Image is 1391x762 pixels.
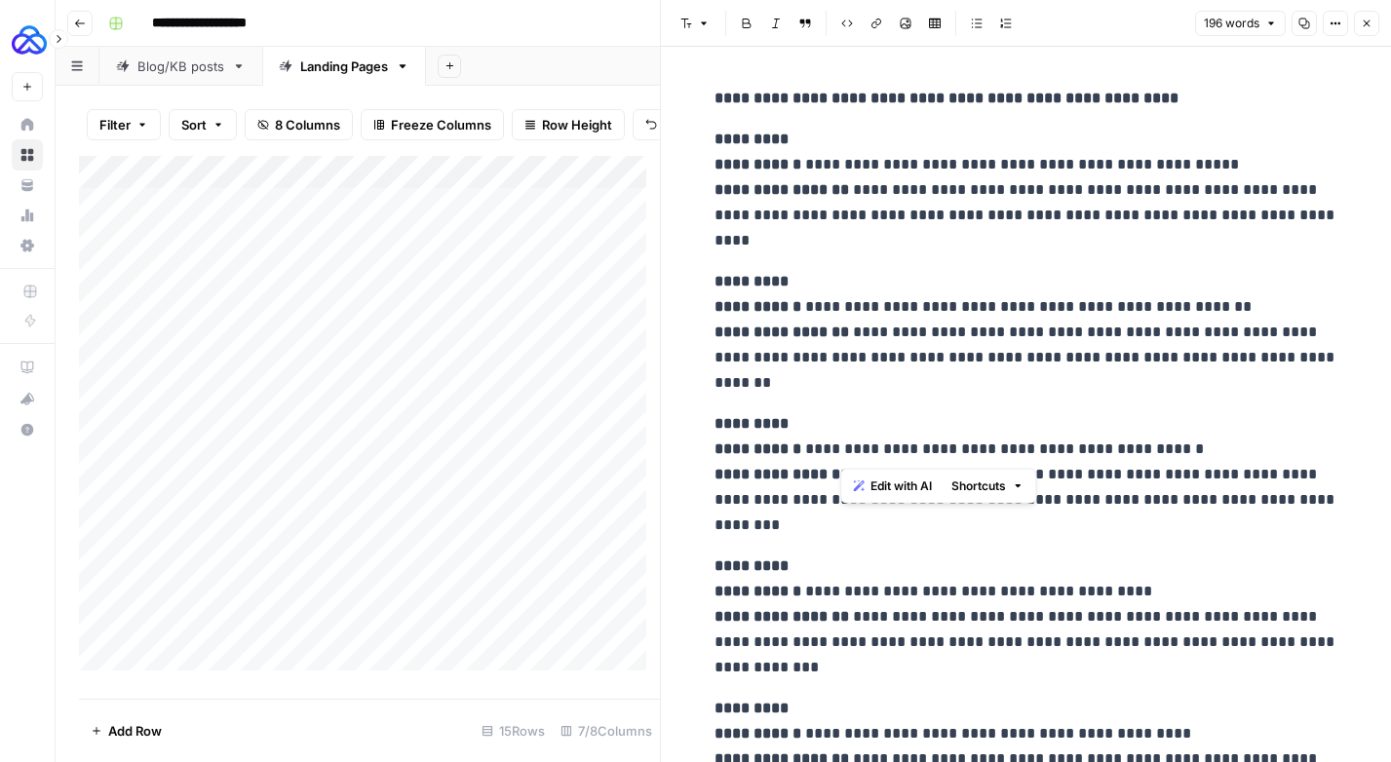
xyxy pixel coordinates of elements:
[12,22,47,57] img: AUQ Logo
[12,16,43,64] button: Workspace: AUQ
[245,109,353,140] button: 8 Columns
[108,721,162,741] span: Add Row
[300,57,388,76] div: Landing Pages
[169,109,237,140] button: Sort
[512,109,625,140] button: Row Height
[391,115,491,134] span: Freeze Columns
[361,109,504,140] button: Freeze Columns
[542,115,612,134] span: Row Height
[12,170,43,201] a: Your Data
[553,715,660,746] div: 7/8 Columns
[181,115,207,134] span: Sort
[12,414,43,445] button: Help + Support
[944,474,1031,499] button: Shortcuts
[262,47,426,86] a: Landing Pages
[474,715,553,746] div: 15 Rows
[12,200,43,231] a: Usage
[99,115,131,134] span: Filter
[137,57,224,76] div: Blog/KB posts
[87,109,161,140] button: Filter
[79,715,174,746] button: Add Row
[99,47,262,86] a: Blog/KB posts
[13,384,42,413] div: What's new?
[1204,15,1259,32] span: 196 words
[12,230,43,261] a: Settings
[12,109,43,140] a: Home
[275,115,340,134] span: 8 Columns
[12,352,43,383] a: AirOps Academy
[12,383,43,414] button: What's new?
[1195,11,1286,36] button: 196 words
[951,477,1006,495] span: Shortcuts
[845,474,940,499] button: Edit with AI
[870,477,932,495] span: Edit with AI
[12,139,43,171] a: Browse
